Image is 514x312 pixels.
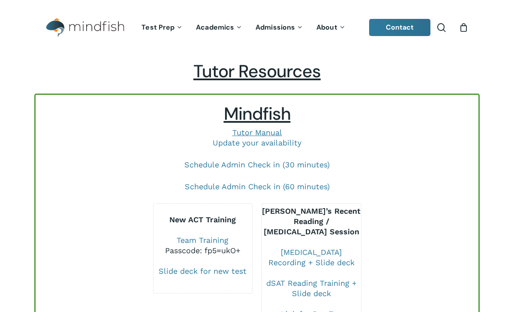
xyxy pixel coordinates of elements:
span: Tutor Resources [193,60,321,83]
a: [MEDICAL_DATA] Recording + Slide deck [268,248,355,267]
a: Update your availability [213,138,301,147]
span: Admissions [255,23,295,32]
a: dSAT Reading Training + Slide deck [266,279,357,298]
b: New ACT Training [169,215,236,224]
b: [PERSON_NAME]’s Recent Reading / [MEDICAL_DATA] Session [262,206,361,236]
a: Cart [459,23,468,32]
span: Contact [386,23,414,32]
a: Contact [369,19,431,36]
a: Academics [189,24,249,31]
span: Academics [196,23,234,32]
iframe: Chatbot [457,255,502,300]
a: Team Training [177,236,228,245]
a: Tutor Manual [232,128,282,137]
div: Passcode: fp5=ukO+ [153,245,252,256]
a: Slide deck for new test [159,267,246,276]
a: Test Prep [135,24,189,31]
a: Admissions [249,24,310,31]
nav: Main Menu [135,12,352,44]
a: About [310,24,352,31]
span: Test Prep [141,23,174,32]
span: Mindfish [224,103,291,125]
header: Main Menu [34,12,480,44]
a: Schedule Admin Check in (30 minutes) [184,160,330,169]
a: Schedule Admin Check in (60 minutes) [185,182,330,191]
span: About [316,23,337,32]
